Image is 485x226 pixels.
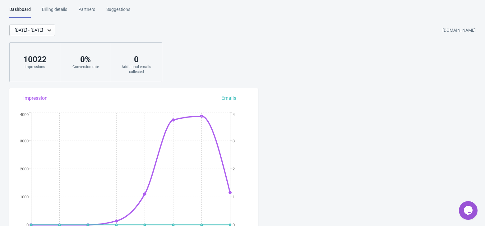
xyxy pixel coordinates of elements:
[233,112,235,117] tspan: 4
[106,6,130,17] div: Suggestions
[20,112,29,117] tspan: 4000
[20,139,29,143] tspan: 3000
[442,25,476,36] div: [DOMAIN_NAME]
[233,139,235,143] tspan: 3
[67,64,104,69] div: Conversion rate
[67,54,104,64] div: 0 %
[117,64,155,74] div: Additional emails collected
[16,64,54,69] div: Impressions
[78,6,95,17] div: Partners
[233,167,235,171] tspan: 2
[459,201,479,220] iframe: chat widget
[16,54,54,64] div: 10022
[42,6,67,17] div: Billing details
[15,27,43,34] div: [DATE] - [DATE]
[20,195,29,199] tspan: 1000
[9,6,31,18] div: Dashboard
[117,54,155,64] div: 0
[20,167,29,171] tspan: 2000
[233,195,235,199] tspan: 1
